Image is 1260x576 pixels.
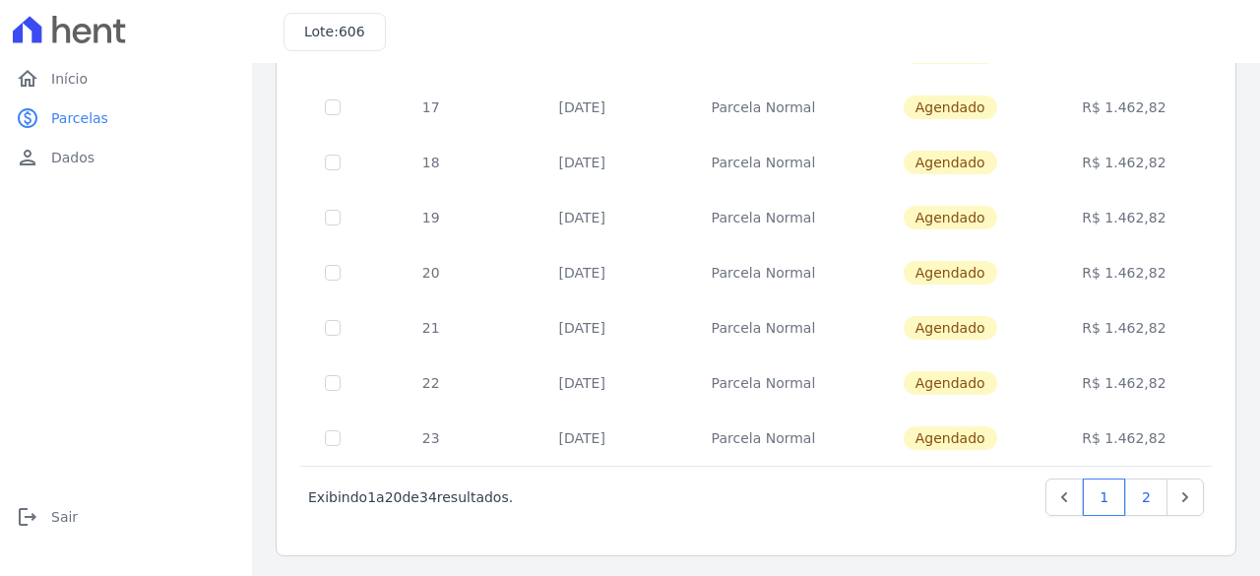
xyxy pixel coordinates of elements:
td: [DATE] [497,135,666,190]
td: Parcela Normal [666,411,860,466]
a: 2 [1125,479,1167,516]
a: personDados [8,138,244,177]
a: logoutSair [8,497,244,537]
a: Previous [1045,479,1083,516]
span: Dados [51,148,94,167]
td: R$ 1.462,82 [1040,190,1209,245]
td: [DATE] [497,80,666,135]
td: 21 [364,300,497,355]
i: home [16,67,39,91]
a: 1 [1083,479,1125,516]
span: Agendado [904,261,997,285]
td: [DATE] [497,300,666,355]
span: Parcelas [51,108,108,128]
td: Parcela Normal [666,355,860,411]
td: 23 [364,411,497,466]
td: R$ 1.462,82 [1040,135,1209,190]
td: 17 [364,80,497,135]
a: paidParcelas [8,98,244,138]
td: Parcela Normal [666,245,860,300]
td: 19 [364,190,497,245]
i: paid [16,106,39,130]
td: 22 [364,355,497,411]
p: Exibindo a de resultados. [308,487,513,507]
td: Parcela Normal [666,300,860,355]
td: Parcela Normal [666,135,860,190]
span: Agendado [904,96,997,119]
a: homeInício [8,59,244,98]
td: 20 [364,245,497,300]
td: [DATE] [497,411,666,466]
a: Next [1166,479,1204,516]
td: R$ 1.462,82 [1040,355,1209,411]
span: Agendado [904,206,997,229]
td: [DATE] [497,190,666,245]
span: Agendado [904,316,997,340]
td: [DATE] [497,355,666,411]
span: Agendado [904,371,997,395]
span: Sair [51,507,78,527]
td: Parcela Normal [666,80,860,135]
span: 1 [367,489,376,505]
i: logout [16,505,39,529]
td: R$ 1.462,82 [1040,80,1209,135]
span: Agendado [904,426,997,450]
td: [DATE] [497,245,666,300]
span: 606 [339,24,365,39]
td: R$ 1.462,82 [1040,245,1209,300]
span: 34 [419,489,437,505]
span: Agendado [904,151,997,174]
td: R$ 1.462,82 [1040,411,1209,466]
td: Parcela Normal [666,190,860,245]
h3: Lote: [304,22,365,42]
i: person [16,146,39,169]
span: Início [51,69,88,89]
td: R$ 1.462,82 [1040,300,1209,355]
td: 18 [364,135,497,190]
span: 20 [385,489,403,505]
